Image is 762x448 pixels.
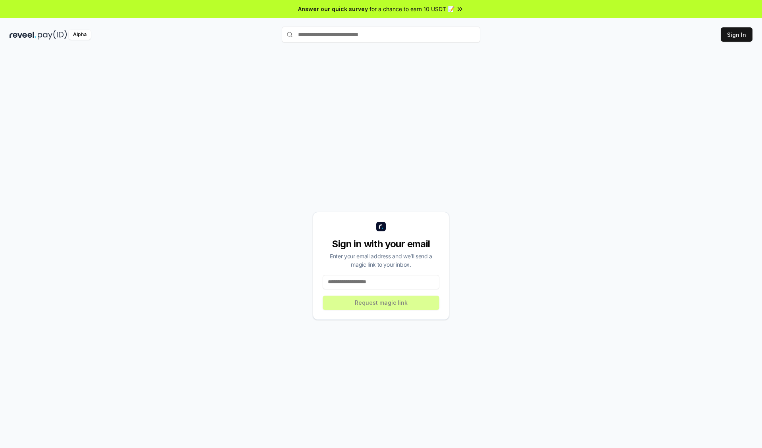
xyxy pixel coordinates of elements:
span: for a chance to earn 10 USDT 📝 [369,5,454,13]
img: reveel_dark [10,30,36,40]
img: logo_small [376,222,386,231]
div: Enter your email address and we’ll send a magic link to your inbox. [323,252,439,269]
span: Answer our quick survey [298,5,368,13]
button: Sign In [721,27,752,42]
div: Alpha [69,30,91,40]
img: pay_id [38,30,67,40]
div: Sign in with your email [323,238,439,250]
